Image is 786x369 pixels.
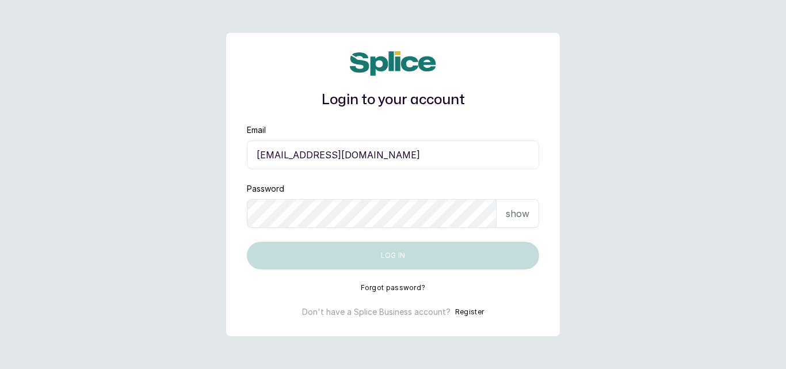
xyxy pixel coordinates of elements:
[247,124,266,136] label: Email
[247,140,539,169] input: email@acme.com
[455,306,484,318] button: Register
[302,306,451,318] p: Don't have a Splice Business account?
[247,242,539,269] button: Log in
[247,183,284,195] label: Password
[506,207,529,220] p: show
[247,90,539,111] h1: Login to your account
[361,283,426,292] button: Forgot password?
